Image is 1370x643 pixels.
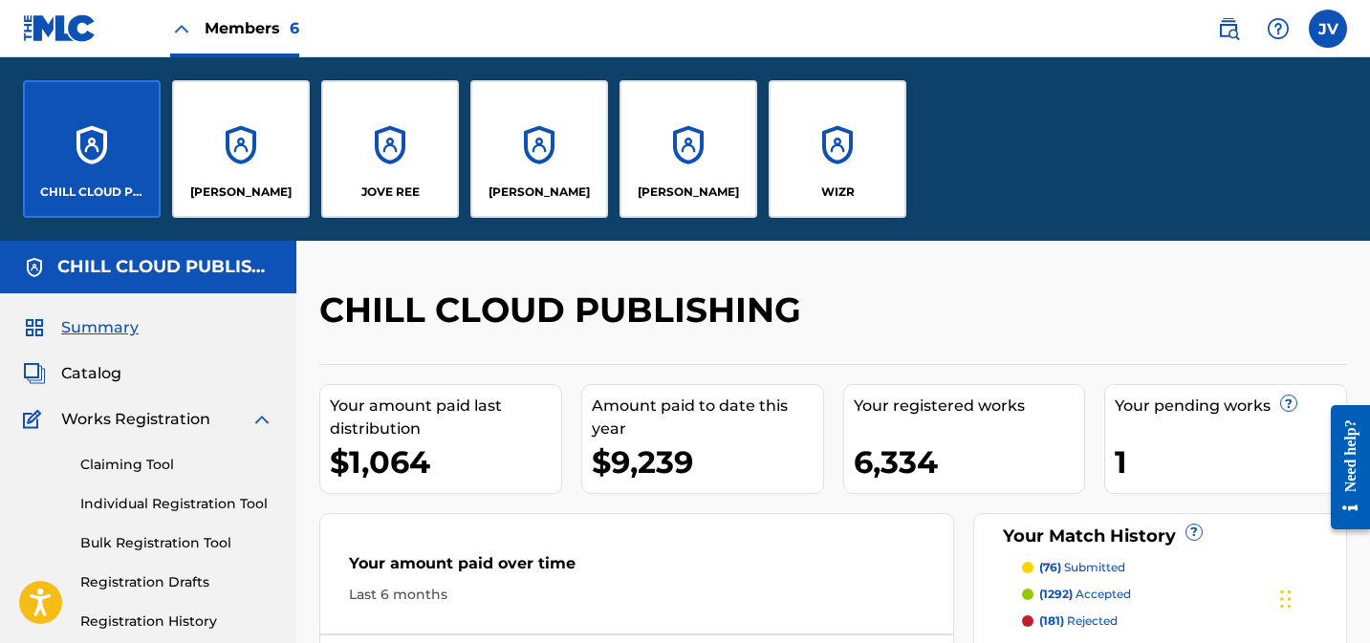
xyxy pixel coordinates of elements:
[80,533,273,553] a: Bulk Registration Tool
[349,585,924,605] div: Last 6 months
[1022,612,1322,630] a: (181) rejected
[349,552,924,585] div: Your amount paid over time
[23,316,46,339] img: Summary
[61,362,121,385] span: Catalog
[330,440,561,483] div: $1,064
[1039,586,1131,603] p: accepted
[61,408,210,431] span: Works Registration
[80,494,273,514] a: Individual Registration Tool
[1115,440,1346,483] div: 1
[170,17,193,40] img: Close
[80,611,273,632] a: Registration History
[23,316,139,339] a: SummarySummary
[1274,551,1370,643] iframe: Chat Widget
[1186,525,1202,540] span: ?
[1039,613,1064,628] span: (181)
[1039,587,1073,601] span: (1292)
[1039,612,1118,630] p: rejected
[23,362,121,385] a: CatalogCatalog
[592,395,823,440] div: Amount paid to date this year
[330,395,561,440] div: Your amount paid last distribution
[172,80,310,218] a: Accounts[PERSON_NAME]
[1039,560,1061,574] span: (76)
[1217,17,1240,40] img: search
[1316,391,1370,545] iframe: Resource Center
[23,256,46,279] img: Accounts
[769,80,906,218] a: AccountsWIZR
[319,289,811,332] h2: CHILL CLOUD PUBLISHING
[1259,10,1297,48] div: Help
[1209,10,1248,48] a: Public Search
[1115,395,1346,418] div: Your pending works
[1039,559,1125,576] p: submitted
[290,19,299,37] span: 6
[61,316,139,339] span: Summary
[620,80,757,218] a: Accounts[PERSON_NAME]
[40,183,144,201] p: CHILL CLOUD PUBLISHING
[1022,559,1322,576] a: (76) submitted
[321,80,459,218] a: AccountsJOVE REE
[470,80,608,218] a: Accounts[PERSON_NAME]
[1022,586,1322,603] a: (1292) accepted
[1267,17,1290,40] img: help
[998,524,1322,549] div: Your Match History
[1309,10,1347,48] div: User Menu
[23,14,97,42] img: MLC Logo
[190,183,292,201] p: JAMES MARTINEZ
[489,183,590,201] p: LUCAS GREY
[57,256,273,278] h5: CHILL CLOUD PUBLISHING
[80,455,273,475] a: Claiming Tool
[23,80,161,218] a: AccountsCHILL CLOUD PUBLISHING
[23,408,48,431] img: Works Registration
[821,183,855,201] p: WIZR
[23,362,46,385] img: Catalog
[1281,396,1296,411] span: ?
[592,440,823,483] div: $9,239
[205,17,299,39] span: Members
[80,572,273,592] a: Registration Drafts
[361,183,420,201] p: JOVE REE
[854,395,1085,418] div: Your registered works
[854,440,1085,483] div: 6,334
[1280,570,1292,628] div: Drag
[638,183,739,201] p: RUBEN MEYER
[250,408,273,431] img: expand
